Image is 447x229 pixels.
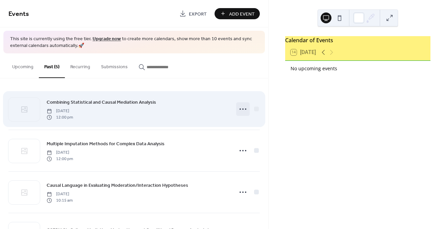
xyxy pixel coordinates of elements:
button: Add Event [215,8,260,19]
span: 12:00 pm [47,156,73,162]
button: Submissions [96,53,133,77]
a: Upgrade now [93,34,121,44]
span: 10:15 am [47,197,73,203]
div: No upcoming events [291,65,425,72]
span: Export [189,10,207,18]
button: Past (5) [39,53,65,78]
span: [DATE] [47,108,73,114]
span: [DATE] [47,150,73,156]
a: Causal Language in Evaluating Moderation/Interaction Hypotheses [47,181,188,189]
span: Add Event [229,10,255,18]
span: Events [8,7,29,21]
span: Causal Language in Evaluating Moderation/Interaction Hypotheses [47,182,188,189]
span: [DATE] [47,191,73,197]
span: 12:00 pm [47,114,73,120]
div: Calendar of Events [285,36,430,44]
button: Upcoming [7,53,39,77]
a: Multiple Imputation Methods for Complex Data Analysis [47,140,165,148]
a: Export [174,8,212,19]
span: This site is currently using the free tier. to create more calendars, show more than 10 events an... [10,36,258,49]
a: Combining Statistical and Causal Mediation Analysis [47,98,156,106]
button: Recurring [65,53,96,77]
span: Combining Statistical and Causal Mediation Analysis [47,99,156,106]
